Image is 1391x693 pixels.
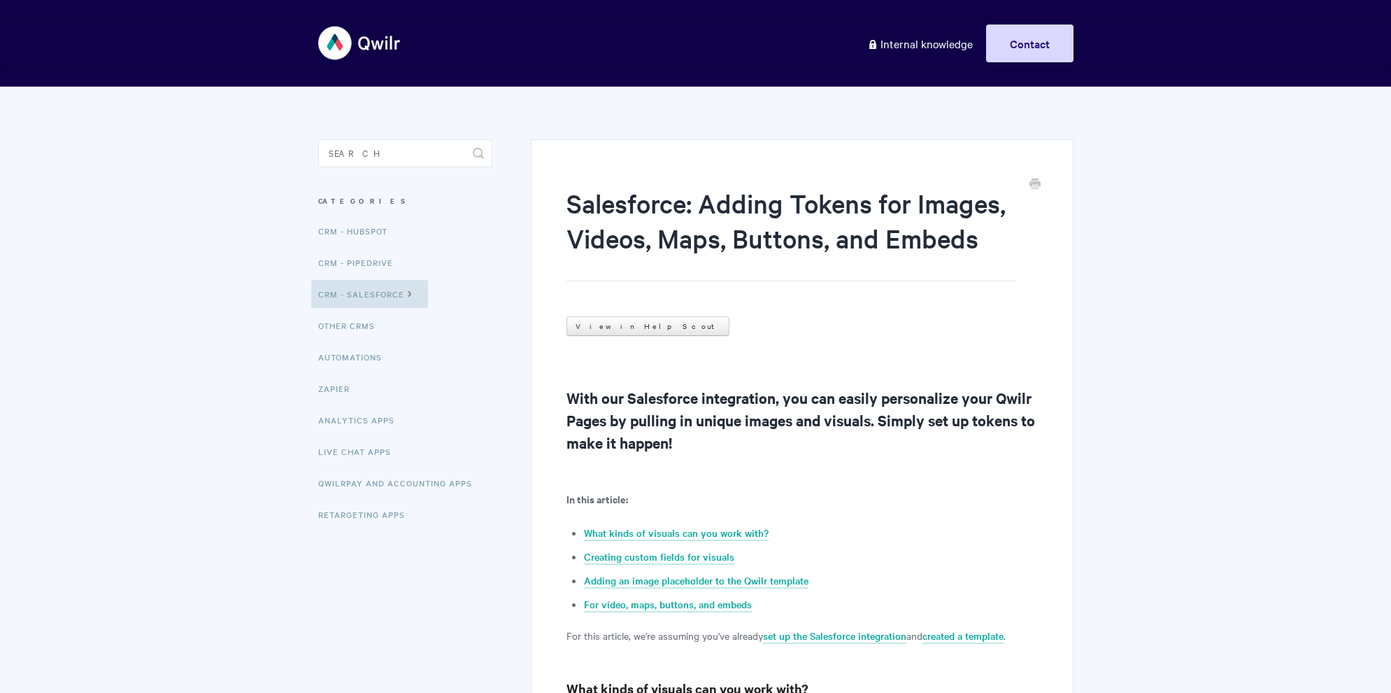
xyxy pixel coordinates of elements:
[857,24,983,62] a: Internal knowledge
[566,627,1037,644] p: For this article, we're assuming you've already and .
[763,629,906,644] a: set up the Salesforce integration
[311,280,428,308] a: CRM - Salesforce
[1029,177,1041,192] a: Print this Article
[584,526,769,541] a: What kinds of visuals can you work with?
[566,491,628,506] b: In this article:
[922,629,1004,644] a: created a template
[318,217,398,245] a: CRM - HubSpot
[986,24,1073,62] a: Contact
[318,343,392,371] a: Automations
[584,549,734,565] a: Creating custom fields for visuals
[318,437,401,465] a: Live Chat Apps
[318,139,492,167] input: Search
[318,17,401,69] img: Qwilr Help Center
[318,248,404,276] a: CRM - Pipedrive
[566,185,1016,281] h1: Salesforce: Adding Tokens for Images, Videos, Maps, Buttons, and Embeds
[318,374,360,402] a: Zapier
[318,311,385,339] a: Other CRMs
[318,469,483,497] a: QwilrPay and Accounting Apps
[566,316,729,336] a: View in Help Scout
[318,406,405,434] a: Analytics Apps
[584,597,752,612] a: For video, maps, buttons, and embeds
[318,500,415,528] a: Retargeting Apps
[318,188,492,213] h3: Categories
[566,386,1037,454] h2: With our Salesforce integration, you can easily personalize your Qwilr Pages by pulling in unique...
[584,573,808,589] a: Adding an image placeholder to the Qwilr template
